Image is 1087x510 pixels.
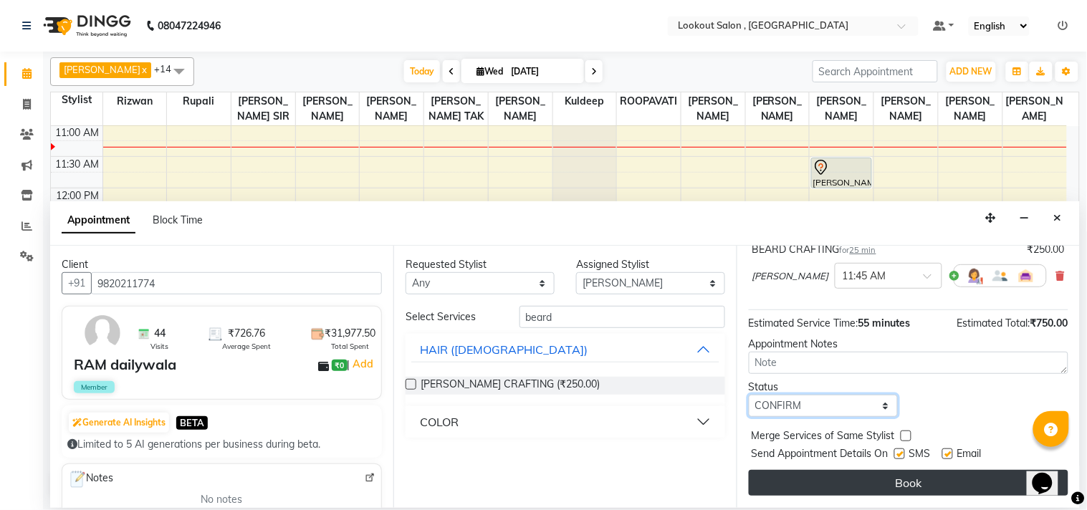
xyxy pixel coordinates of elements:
[411,337,719,362] button: HAIR ([DEMOGRAPHIC_DATA])
[424,92,488,125] span: [PERSON_NAME] TAK
[939,92,1002,125] span: [PERSON_NAME]
[947,62,996,82] button: ADD NEW
[752,269,829,284] span: [PERSON_NAME]
[37,6,135,46] img: logo
[406,257,555,272] div: Requested Stylist
[350,355,375,372] a: Add
[752,446,889,464] span: Send Appointment Details On
[749,470,1068,496] button: Book
[1003,92,1067,125] span: [PERSON_NAME]
[553,92,617,110] span: kuldeep
[62,257,382,272] div: Client
[228,326,265,341] span: ₹726.76
[473,66,507,77] span: Wed
[103,92,167,110] span: Rizwan
[325,326,375,341] span: ₹31,977.50
[957,317,1030,329] span: Estimated Total:
[360,92,423,125] span: [PERSON_NAME]
[231,92,295,125] span: [PERSON_NAME] SIR
[348,355,375,372] span: |
[957,446,982,464] span: Email
[966,267,983,284] img: Hairdresser.png
[519,306,725,328] input: Search by service name
[840,245,876,255] small: for
[813,60,938,82] input: Search Appointment
[746,92,810,125] span: [PERSON_NAME]
[332,360,347,371] span: ₹0
[201,492,243,507] span: No notes
[850,245,876,255] span: 25 min
[420,341,588,358] div: HAIR ([DEMOGRAPHIC_DATA])
[810,92,873,125] span: [PERSON_NAME]
[64,64,140,75] span: [PERSON_NAME]
[222,341,271,352] span: Average Spent
[51,92,102,107] div: Stylist
[296,92,360,125] span: [PERSON_NAME]
[153,213,203,226] span: Block Time
[752,242,876,257] div: BEARD CRAFTING
[617,92,681,110] span: ROOPAVATI
[331,341,369,352] span: Total Spent
[1028,242,1065,257] div: ₹250.00
[91,272,382,294] input: Search by Name/Mobile/Email/Code
[420,413,459,430] div: COLOR
[858,317,911,329] span: 55 minutes
[74,354,176,375] div: RAM dailywala
[53,125,102,140] div: 11:00 AM
[395,309,509,324] div: Select Services
[62,272,92,294] button: +91
[576,257,725,272] div: Assigned Stylist
[158,6,221,46] b: 08047224946
[752,428,895,446] span: Merge Services of Same Stylist
[404,60,440,82] span: Today
[507,61,578,82] input: 2025-09-03
[82,312,123,354] img: avatar
[69,413,169,433] button: Generate AI Insights
[1030,317,1068,329] span: ₹750.00
[421,377,600,395] span: [PERSON_NAME] CRAFTING (₹250.00)
[176,416,208,430] span: BETA
[489,92,552,125] span: [PERSON_NAME]
[749,337,1068,352] div: Appointment Notes
[67,437,376,452] div: Limited to 5 AI generations per business during beta.
[140,64,147,75] a: x
[1017,267,1035,284] img: Interior.png
[681,92,745,125] span: [PERSON_NAME]
[812,158,871,188] div: [PERSON_NAME], TK03, 11:30 AM-12:00 PM, BIKINI FRONT (W)
[950,66,992,77] span: ADD NEW
[167,92,231,110] span: Rupali
[68,470,113,489] span: Notes
[992,267,1009,284] img: Member.png
[53,157,102,172] div: 11:30 AM
[154,326,166,341] span: 44
[154,63,182,74] span: +14
[749,380,898,395] div: Status
[150,341,168,352] span: Visits
[54,188,102,203] div: 12:00 PM
[1027,453,1073,496] iframe: chat widget
[74,381,115,393] span: Member
[1048,207,1068,229] button: Close
[874,92,938,125] span: [PERSON_NAME]
[411,409,719,435] button: COLOR
[749,317,858,329] span: Estimated Service Time:
[909,446,931,464] span: SMS
[62,208,135,234] span: Appointment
